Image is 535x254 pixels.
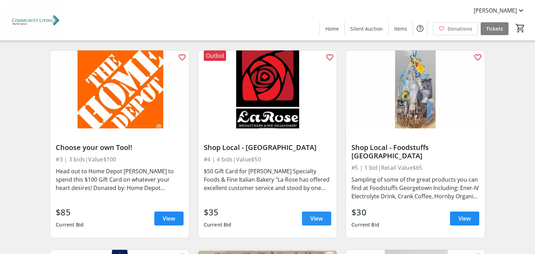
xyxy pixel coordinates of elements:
div: Shop Local - [GEOGRAPHIC_DATA] [204,143,331,152]
div: $35 [204,206,232,219]
a: View [302,212,331,225]
span: Home [325,25,339,32]
div: Shop Local - Foodstuffs [GEOGRAPHIC_DATA] [351,143,479,160]
img: Shop Local - Foodstuffs Georgetown [346,50,484,128]
span: Donations [448,25,472,32]
button: Help [413,22,427,35]
a: View [154,212,184,225]
a: Home [320,22,344,35]
span: View [163,214,175,223]
a: View [450,212,479,225]
div: Head out to Home Depot [PERSON_NAME] to spend this $100 Gift Card on whatever your heart desires!... [56,167,183,192]
span: Silent Auction [350,25,383,32]
img: Choose your own Tool! [50,50,189,128]
div: Outbid [204,50,226,61]
div: Sampling of some of the great products you can find at Foodstuffs Georgetown Including: Ener-IV E... [351,175,479,200]
img: Community Living North Halton's Logo [4,3,66,38]
a: Items [389,22,413,35]
span: View [458,214,471,223]
mat-icon: favorite_outline [178,53,186,62]
div: #5 | 1 bid | Retail Value $65 [351,163,479,173]
div: $85 [56,206,84,219]
div: $30 [351,206,379,219]
div: #4 | 4 bids | Value $50 [204,154,331,164]
button: Cart [514,22,527,34]
span: Tickets [486,25,503,32]
span: Items [394,25,407,32]
a: Donations [433,22,478,35]
div: Choose your own Tool! [56,143,183,152]
div: Current Bid [351,219,379,231]
div: Current Bid [56,219,84,231]
div: #3 | 3 bids | Value $100 [56,154,183,164]
a: Silent Auction [345,22,388,35]
mat-icon: favorite_outline [326,53,334,62]
mat-icon: favorite_outline [474,53,482,62]
img: Shop Local - La Rose Bakery [198,50,337,128]
span: View [310,214,323,223]
button: [PERSON_NAME] [468,5,531,16]
a: Tickets [481,22,509,35]
div: $50 Gift Card for [PERSON_NAME] Specialty Foods & Fine Italian Bakery "La Rose has offered excell... [204,167,331,192]
span: [PERSON_NAME] [474,6,517,15]
div: Current Bid [204,219,232,231]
